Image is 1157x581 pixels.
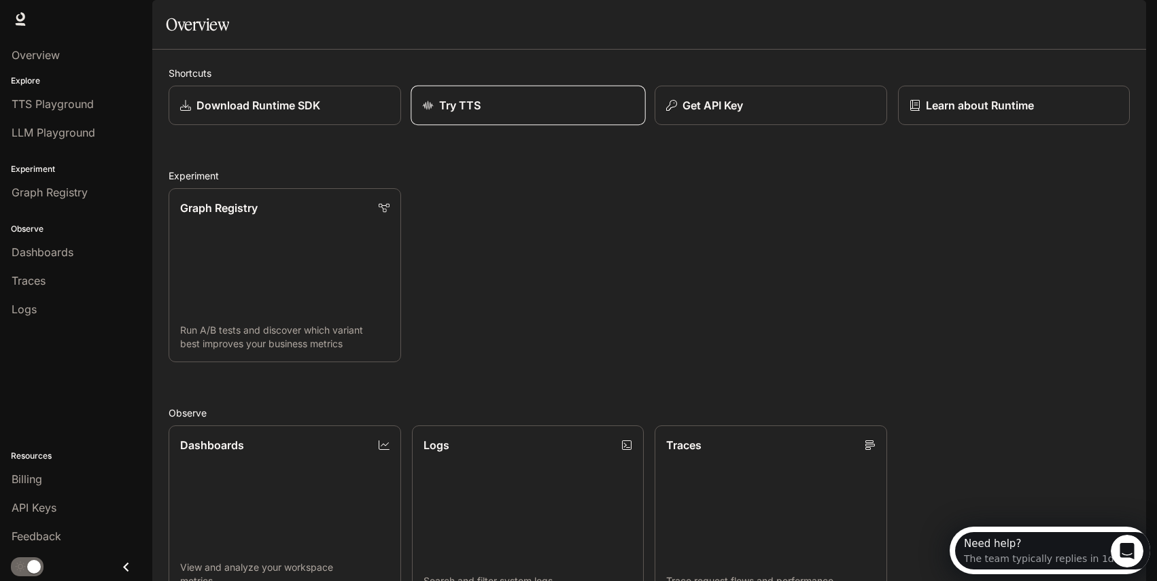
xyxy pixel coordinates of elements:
[180,437,244,453] p: Dashboards
[655,86,887,125] button: Get API Key
[683,97,743,113] p: Get API Key
[438,97,481,113] p: Try TTS
[666,437,702,453] p: Traces
[166,11,229,38] h1: Overview
[950,527,1150,574] iframe: Intercom live chat discovery launcher
[169,188,401,362] a: Graph RegistryRun A/B tests and discover which variant best improves your business metrics
[1111,535,1143,567] iframe: Intercom live chat
[898,86,1130,125] a: Learn about Runtime
[926,97,1034,113] p: Learn about Runtime
[196,97,320,113] p: Download Runtime SDK
[14,22,165,37] div: The team typically replies in 1d
[169,406,1130,420] h2: Observe
[169,66,1130,80] h2: Shortcuts
[14,12,165,22] div: Need help?
[169,86,401,125] a: Download Runtime SDK
[180,323,390,351] p: Run A/B tests and discover which variant best improves your business metrics
[180,200,258,216] p: Graph Registry
[424,437,449,453] p: Logs
[5,5,205,43] div: Open Intercom Messenger
[411,86,645,126] a: Try TTS
[169,169,1130,183] h2: Experiment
